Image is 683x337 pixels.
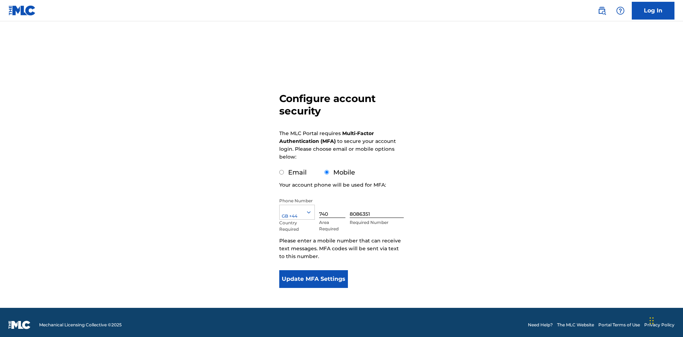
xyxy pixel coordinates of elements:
[333,168,355,176] label: Mobile
[280,213,314,219] div: GB +44
[9,5,36,16] img: MLC Logo
[279,92,404,117] h3: Configure account security
[647,303,683,337] iframe: Chat Widget
[39,322,122,328] span: Mechanical Licensing Collective © 2025
[288,168,307,176] label: Email
[528,322,553,328] a: Need Help?
[9,321,31,329] img: logo
[319,219,345,232] p: Area Required
[279,129,396,161] p: The MLC Portal requires to secure your account login. Please choose email or mobile options below:
[279,237,404,260] p: Please enter a mobile number that can receive text messages. MFA codes will be sent via text to t...
[598,6,606,15] img: search
[350,219,404,226] p: Required Number
[557,322,594,328] a: The MLC Website
[279,220,315,232] p: Country Required
[632,2,674,20] a: Log In
[644,322,674,328] a: Privacy Policy
[613,4,628,18] div: Help
[279,270,348,288] button: Update MFA Settings
[616,6,625,15] img: help
[279,181,386,189] p: Your account phone will be used for MFA:
[650,310,654,331] div: Drag
[598,322,640,328] a: Portal Terms of Use
[595,4,609,18] a: Public Search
